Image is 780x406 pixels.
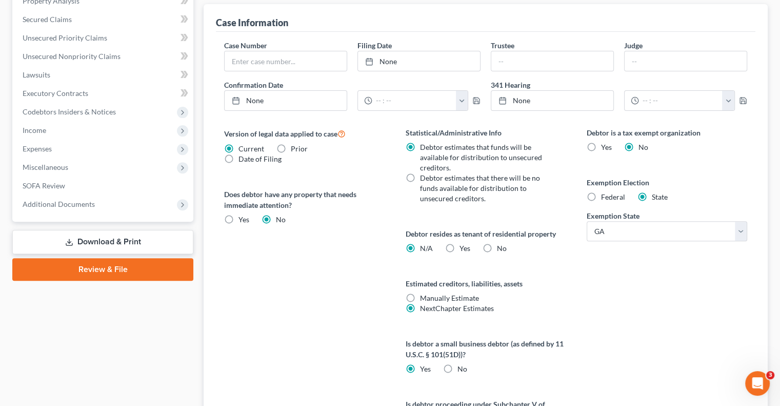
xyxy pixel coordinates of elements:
span: Income [23,126,46,134]
span: Federal [601,192,625,201]
span: Yes [601,143,612,151]
span: NextChapter Estimates [420,304,494,313]
label: Debtor resides as tenant of residential property [406,228,566,239]
span: SOFA Review [23,181,65,190]
span: Debtor estimates that funds will be available for distribution to unsecured creditors. [420,143,542,172]
input: -- : -- [639,91,723,110]
span: No [497,244,507,253]
span: No [276,215,286,224]
label: Is debtor a small business debtor (as defined by 11 U.S.C. § 101(51D))? [406,338,566,360]
span: Executory Contracts [23,89,88,98]
span: Date of Filing [238,154,282,163]
span: 3 [766,371,774,379]
label: Exemption State [587,210,639,221]
label: Confirmation Date [219,80,486,90]
span: Unsecured Priority Claims [23,33,107,42]
a: None [225,91,347,110]
label: Case Number [224,40,267,51]
iframe: Intercom live chat [745,371,770,396]
span: Secured Claims [23,15,72,24]
span: Debtor estimates that there will be no funds available for distribution to unsecured creditors. [420,173,540,203]
span: Manually Estimate [420,294,479,302]
span: Expenses [23,144,52,153]
span: No [638,143,648,151]
label: Judge [624,40,643,51]
span: No [457,364,467,373]
input: -- [491,51,613,71]
a: Executory Contracts [14,84,193,103]
label: Trustee [491,40,514,51]
a: Review & File [12,258,193,281]
span: Prior [291,144,308,153]
label: Statistical/Administrative Info [406,127,566,138]
span: Miscellaneous [23,163,68,171]
span: Unsecured Nonpriority Claims [23,52,121,61]
a: Lawsuits [14,66,193,84]
span: Yes [459,244,470,253]
label: Estimated creditors, liabilities, assets [406,278,566,289]
label: Version of legal data applied to case [224,127,385,140]
label: Debtor is a tax exempt organization [587,127,747,138]
a: Download & Print [12,230,193,254]
span: Additional Documents [23,200,95,208]
a: Unsecured Priority Claims [14,29,193,47]
input: Enter case number... [225,51,347,71]
input: -- [625,51,747,71]
span: Codebtors Insiders & Notices [23,107,116,116]
label: 341 Hearing [486,80,752,90]
label: Filing Date [357,40,392,51]
a: None [491,91,613,110]
span: State [652,192,668,201]
input: -- : -- [372,91,456,110]
a: Unsecured Nonpriority Claims [14,47,193,66]
label: Exemption Election [587,177,747,188]
span: Lawsuits [23,70,50,79]
a: None [358,51,480,71]
span: Yes [420,364,431,373]
span: Yes [238,215,249,224]
a: Secured Claims [14,10,193,29]
div: Case Information [216,16,288,29]
span: Current [238,144,264,153]
label: Does debtor have any property that needs immediate attention? [224,189,385,210]
a: SOFA Review [14,177,193,195]
span: N/A [420,244,433,253]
